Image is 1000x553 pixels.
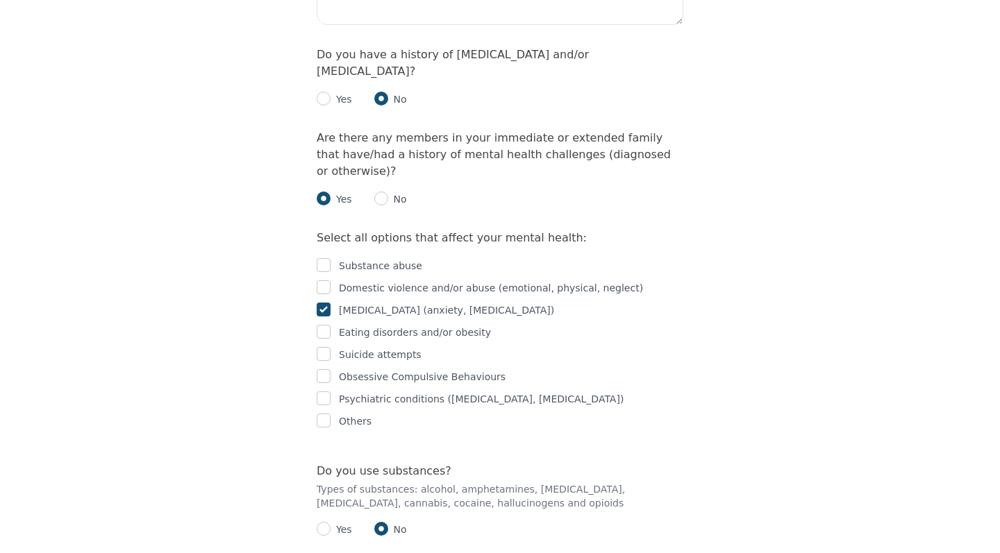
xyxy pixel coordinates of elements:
[339,280,643,296] p: Domestic violence and/or abuse (emotional, physical, neglect)
[339,302,554,318] p: [MEDICAL_DATA] (anxiety, [MEDICAL_DATA])
[317,48,589,78] label: Do you have a history of [MEDICAL_DATA] and/or [MEDICAL_DATA]?
[339,368,506,385] p: Obsessive Compulsive Behaviours
[317,482,683,510] p: Types of substances: alcohol, amphetamines, [MEDICAL_DATA], [MEDICAL_DATA], cannabis, cocaine, ha...
[317,131,671,178] label: Are there any members in your immediate or extended family that have/had a history of mental heal...
[339,257,422,274] p: Substance abuse
[331,522,352,536] p: Yes
[339,324,491,341] p: Eating disorders and/or obesity
[339,391,624,407] p: Psychiatric conditions ([MEDICAL_DATA], [MEDICAL_DATA])
[317,464,451,477] label: Do you use substances?
[388,192,407,206] p: No
[388,522,407,536] p: No
[317,231,587,244] label: Select all options that affect your mental health:
[339,346,422,363] p: Suicide attempts
[339,413,372,429] p: Others
[388,92,407,106] p: No
[331,92,352,106] p: Yes
[331,192,352,206] p: Yes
